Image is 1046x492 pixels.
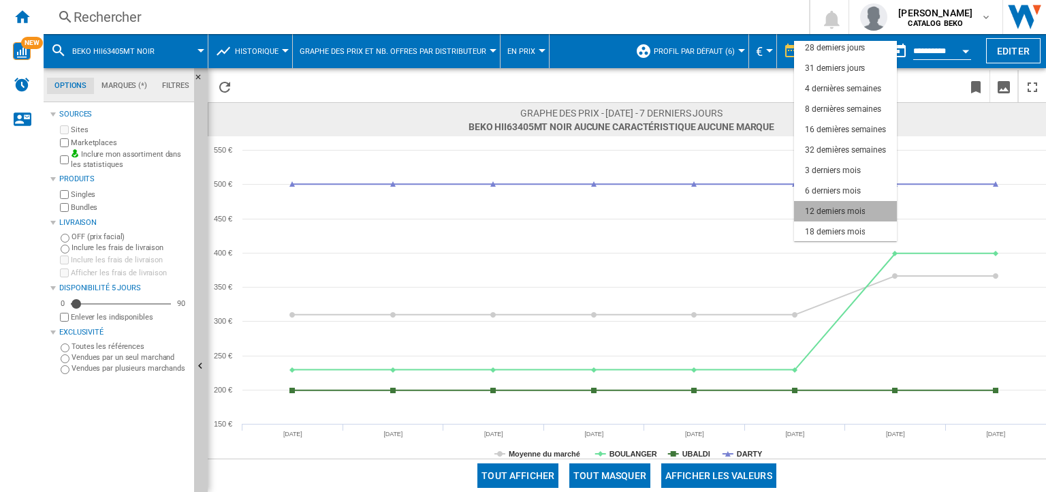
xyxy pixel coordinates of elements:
div: 18 derniers mois [805,226,865,238]
div: 6 derniers mois [805,185,861,197]
div: 3 derniers mois [805,165,861,176]
div: 12 derniers mois [805,206,865,217]
div: 31 derniers jours [805,63,865,74]
div: 8 dernières semaines [805,104,881,115]
div: 16 dernières semaines [805,124,886,136]
div: 28 derniers jours [805,42,865,54]
div: 4 dernières semaines [805,83,881,95]
div: 32 dernières semaines [805,144,886,156]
